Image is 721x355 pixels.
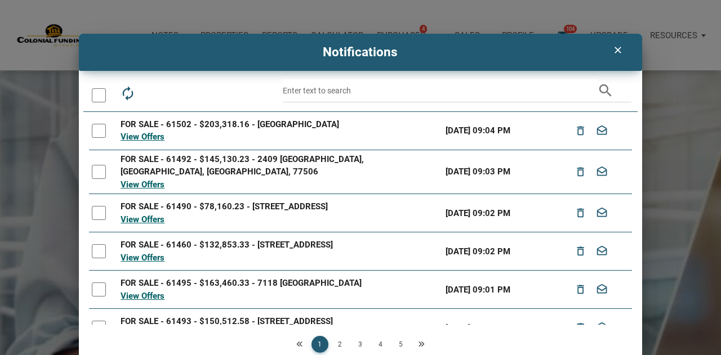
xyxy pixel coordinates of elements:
i: drafts [595,318,608,338]
td: [DATE] 09:02 PM [443,232,551,271]
i: drafts [595,120,608,141]
button: drafts [591,203,613,224]
i: drafts [595,203,608,223]
a: Previous [291,336,308,353]
button: autorenew [115,79,140,105]
td: [DATE] 09:01 PM [443,271,551,309]
a: View Offers [121,214,164,224]
input: Enter text to search [283,79,597,102]
div: FOR SALE - 61495 - $163,460.33 - 7118 [GEOGRAPHIC_DATA] [121,277,439,290]
i: clear [611,44,625,56]
td: [DATE] 09:00 PM [443,309,551,347]
a: View Offers [121,179,164,190]
button: drafts [591,241,613,262]
i: delete_outline [574,203,588,223]
a: 5 [393,336,410,353]
i: search [597,79,614,102]
a: View Offers [121,253,164,263]
a: 4 [372,336,389,353]
i: delete_outline [574,318,588,338]
i: delete_outline [574,241,588,262]
button: clear [603,39,632,61]
td: [DATE] 09:02 PM [443,194,551,232]
button: delete_outline [570,317,591,339]
i: delete_outline [574,280,588,300]
button: delete_outline [570,241,591,262]
div: FOR SALE - 61502 - $203,318.16 - [GEOGRAPHIC_DATA] [121,118,439,131]
td: [DATE] 09:04 PM [443,112,551,150]
i: delete_outline [574,120,588,141]
i: autorenew [120,86,136,101]
h4: Notifications [87,43,634,62]
i: drafts [595,280,608,300]
div: FOR SALE - 61492 - $145,130.23 - 2409 [GEOGRAPHIC_DATA], [GEOGRAPHIC_DATA], [GEOGRAPHIC_DATA], 77506 [121,153,439,178]
a: 3 [352,336,369,353]
button: drafts [591,161,613,183]
button: drafts [591,279,613,300]
button: drafts [591,317,613,339]
a: View Offers [121,291,164,301]
i: delete_outline [574,161,588,182]
button: delete_outline [570,279,591,300]
button: drafts [591,120,613,142]
td: [DATE] 09:03 PM [443,150,551,194]
div: FOR SALE - 61460 - $132,853.33 - [STREET_ADDRESS] [121,239,439,251]
i: drafts [595,241,608,262]
button: delete_outline [570,120,591,142]
i: drafts [595,161,608,182]
a: 2 [332,336,349,353]
a: 1 [311,336,328,353]
a: Next [413,336,430,353]
button: delete_outline [570,203,591,224]
div: FOR SALE - 61493 - $150,512.58 - [STREET_ADDRESS] [121,315,439,328]
button: delete_outline [570,161,591,183]
div: FOR SALE - 61490 - $78,160.23 - [STREET_ADDRESS] [121,200,439,213]
a: View Offers [121,132,164,142]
